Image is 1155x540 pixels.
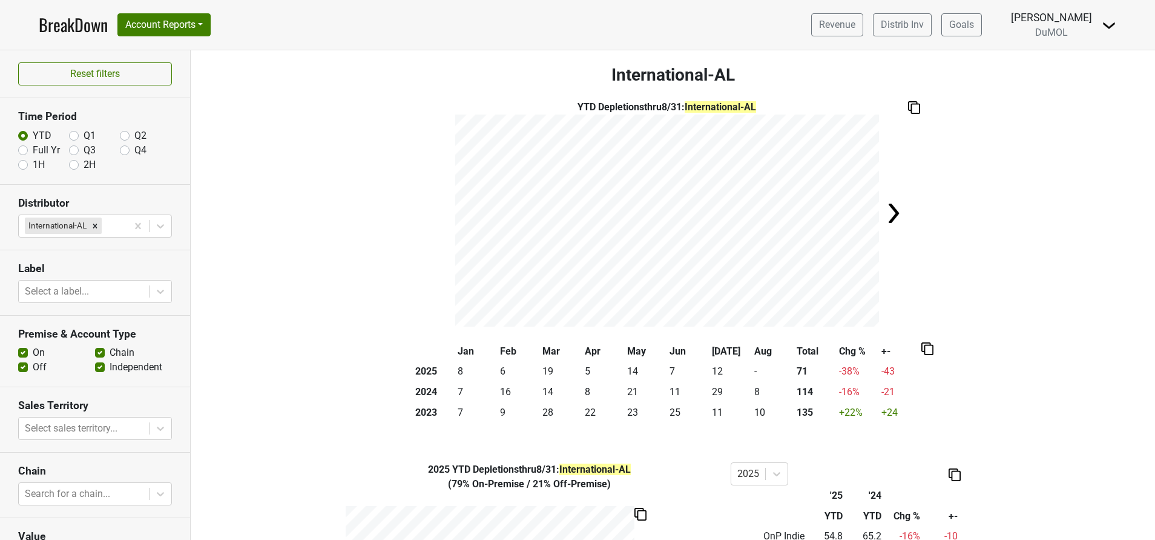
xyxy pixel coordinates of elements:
[84,128,96,143] label: Q1
[1102,18,1116,33] img: Dropdown Menu
[625,402,667,423] td: 23
[18,62,172,85] button: Reset filters
[846,506,884,527] th: YTD
[18,197,172,210] h3: Distributor
[18,262,172,275] h3: Label
[428,464,452,475] span: 2025
[709,341,752,362] th: [DATE]
[846,485,884,506] th: '24
[837,341,879,362] th: Chg %
[837,382,879,402] td: -16 %
[88,218,102,233] div: Remove International-AL
[540,362,582,382] td: 19
[752,362,794,382] td: -
[794,402,837,423] th: 135
[498,382,540,402] td: 16
[540,341,582,362] th: Mar
[33,345,45,360] label: On
[455,362,498,382] td: 8
[908,101,920,114] img: Copy to clipboard
[667,382,709,402] td: 11
[191,65,1155,85] h3: International-AL
[582,341,625,362] th: Apr
[837,402,879,423] td: +22 %
[84,158,96,172] label: 2H
[667,402,709,423] td: 25
[752,382,794,402] td: 8
[582,382,625,402] td: 8
[1035,27,1068,38] span: DuMOL
[25,218,88,233] div: International-AL
[33,143,60,158] label: Full Yr
[667,341,709,362] th: Jun
[337,462,722,477] div: YTD Depletions thru 8/31 :
[709,382,752,402] td: 29
[1011,10,1092,25] div: [PERSON_NAME]
[879,382,921,402] td: -21
[667,362,709,382] td: 7
[941,13,982,36] a: Goals
[837,362,879,382] td: -38 %
[709,362,752,382] td: 12
[811,13,863,36] a: Revenue
[884,506,923,527] th: Chg %
[33,360,47,375] label: Off
[582,402,625,423] td: 22
[18,328,172,341] h3: Premise & Account Type
[709,402,752,423] td: 11
[455,402,498,423] td: 7
[134,143,146,158] label: Q4
[18,110,172,123] h3: Time Period
[498,362,540,382] td: 6
[625,341,667,362] th: May
[634,508,647,521] img: Copy to clipboard
[879,362,921,382] td: -43
[752,341,794,362] th: Aug
[685,101,756,113] span: International-AL
[117,13,211,36] button: Account Reports
[794,362,837,382] th: 71
[879,341,921,362] th: +-
[413,402,455,423] th: 2023
[625,382,667,402] td: 21
[110,360,162,375] label: Independent
[455,382,498,402] td: 7
[134,128,146,143] label: Q2
[879,402,921,423] td: +24
[84,143,96,158] label: Q3
[923,506,961,527] th: +-
[921,342,933,355] img: Copy to clipboard
[582,362,625,382] td: 5
[873,13,932,36] a: Distrib Inv
[949,468,961,481] img: Copy to clipboard
[39,12,108,38] a: BreakDown
[413,382,455,402] th: 2024
[559,464,631,475] span: International-AL
[540,402,582,423] td: 28
[337,477,722,492] div: ( 79% On-Premise / 21% Off-Premise )
[540,382,582,402] td: 14
[881,201,906,225] img: Arrow right
[625,362,667,382] td: 14
[33,158,45,172] label: 1H
[18,465,172,478] h3: Chain
[18,399,172,412] h3: Sales Territory
[752,402,794,423] td: 10
[455,341,498,362] th: Jan
[794,341,837,362] th: Total
[455,100,879,115] div: YTD Depletions thru 8/31 :
[808,506,846,527] th: YTD
[413,362,455,382] th: 2025
[808,485,846,506] th: '25
[110,345,134,360] label: Chain
[33,128,51,143] label: YTD
[498,402,540,423] td: 9
[498,341,540,362] th: Feb
[794,382,837,402] th: 114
